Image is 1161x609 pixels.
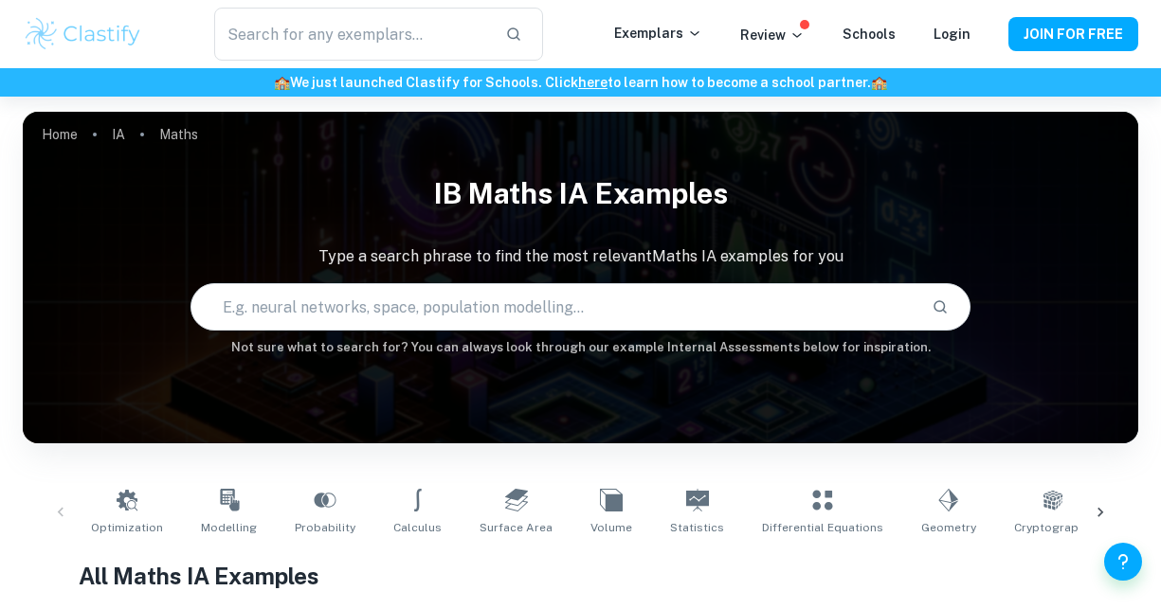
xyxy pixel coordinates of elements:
[274,75,290,90] span: 🏫
[23,338,1138,357] h6: Not sure what to search for? You can always look through our example Internal Assessments below f...
[871,75,887,90] span: 🏫
[191,280,917,333] input: E.g. neural networks, space, population modelling...
[578,75,608,90] a: here
[924,291,956,323] button: Search
[4,72,1157,93] h6: We just launched Clastify for Schools. Click to learn how to become a school partner.
[1014,519,1091,536] span: Cryptography
[23,245,1138,268] p: Type a search phrase to find the most relevant Maths IA examples for you
[295,519,355,536] span: Probability
[590,519,632,536] span: Volume
[214,8,491,61] input: Search for any exemplars...
[1008,17,1138,51] button: JOIN FOR FREE
[159,124,198,145] p: Maths
[23,165,1138,223] h1: IB Maths IA examples
[740,25,805,45] p: Review
[1104,543,1142,581] button: Help and Feedback
[112,121,125,148] a: IA
[614,23,702,44] p: Exemplars
[670,519,724,536] span: Statistics
[201,519,257,536] span: Modelling
[393,519,442,536] span: Calculus
[42,121,78,148] a: Home
[480,519,553,536] span: Surface Area
[79,559,1082,593] h1: All Maths IA Examples
[934,27,971,42] a: Login
[91,519,163,536] span: Optimization
[23,15,143,53] img: Clastify logo
[762,519,883,536] span: Differential Equations
[921,519,976,536] span: Geometry
[843,27,896,42] a: Schools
